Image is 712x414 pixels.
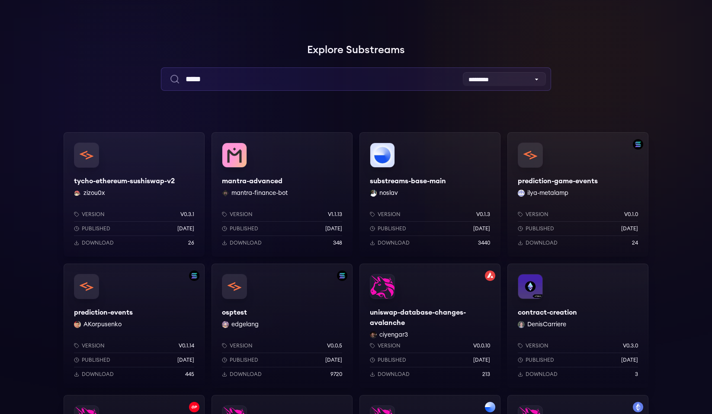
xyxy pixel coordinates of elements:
[230,342,253,349] p: Version
[179,342,194,349] p: v0.1.14
[526,225,554,232] p: Published
[527,189,568,197] button: ilya-metalamp
[507,132,648,257] a: Filter by solana networkprediction-game-eventsprediction-game-eventsilya-metalamp ilya-metalampVe...
[378,239,410,246] p: Download
[212,264,353,388] a: Filter by solana networkosptestosptestedgelang edgelangVersionv0.0.5Published[DATE]Download9720
[83,189,105,197] button: zizou0x
[473,357,490,363] p: [DATE]
[82,342,105,349] p: Version
[188,239,194,246] p: 26
[378,342,401,349] p: Version
[378,357,406,363] p: Published
[482,371,490,378] p: 213
[231,320,259,329] button: edgelang
[485,271,495,281] img: Filter by avalanche network
[64,264,205,388] a: Filter by solana networkprediction-eventsprediction-eventsAKorpusenko AKorpusenkoVersionv0.1.14Pu...
[526,239,558,246] p: Download
[527,320,566,329] button: DenisCarriere
[633,402,643,412] img: Filter by sepolia network
[333,239,342,246] p: 348
[64,132,205,257] a: tycho-ethereum-sushiswap-v2tycho-ethereum-sushiswap-v2zizou0x zizou0xVersionv0.3.1Published[DATE]...
[526,342,548,349] p: Version
[82,225,110,232] p: Published
[624,211,638,218] p: v0.1.0
[325,225,342,232] p: [DATE]
[621,225,638,232] p: [DATE]
[632,239,638,246] p: 24
[379,331,408,339] button: ciyengar3
[82,211,105,218] p: Version
[330,371,342,378] p: 9720
[526,371,558,378] p: Download
[623,342,638,349] p: v0.3.0
[633,139,643,150] img: Filter by solana network
[82,371,114,378] p: Download
[379,189,398,197] button: noslav
[337,271,347,281] img: Filter by solana network
[82,357,110,363] p: Published
[177,357,194,363] p: [DATE]
[212,132,353,257] a: mantra-advancedmantra-advancedmantra-finance-bot mantra-finance-botVersionv1.1.13Published[DATE]D...
[83,320,122,329] button: AKorpusenko
[473,225,490,232] p: [DATE]
[189,271,199,281] img: Filter by solana network
[485,402,495,412] img: Filter by base network
[359,264,500,388] a: Filter by avalanche networkuniswap-database-changes-avalancheuniswap-database-changes-avalancheci...
[82,239,114,246] p: Download
[507,264,648,388] a: contract-creationcontract-creationDenisCarriere DenisCarriereVersionv0.3.0Published[DATE]Download3
[230,371,262,378] p: Download
[231,189,288,197] button: mantra-finance-bot
[328,211,342,218] p: v1.1.13
[378,225,406,232] p: Published
[325,357,342,363] p: [DATE]
[185,371,194,378] p: 445
[230,357,258,363] p: Published
[635,371,638,378] p: 3
[526,357,554,363] p: Published
[230,211,253,218] p: Version
[378,211,401,218] p: Version
[230,239,262,246] p: Download
[476,211,490,218] p: v0.1.3
[359,132,500,257] a: substreams-base-mainsubstreams-base-mainnoslav noslavVersionv0.1.3Published[DATE]Download3440
[189,402,199,412] img: Filter by optimism network
[473,342,490,349] p: v0.0.10
[327,342,342,349] p: v0.0.5
[177,225,194,232] p: [DATE]
[478,239,490,246] p: 3440
[621,357,638,363] p: [DATE]
[378,371,410,378] p: Download
[526,211,548,218] p: Version
[180,211,194,218] p: v0.3.1
[230,225,258,232] p: Published
[64,41,648,59] h1: Explore Substreams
